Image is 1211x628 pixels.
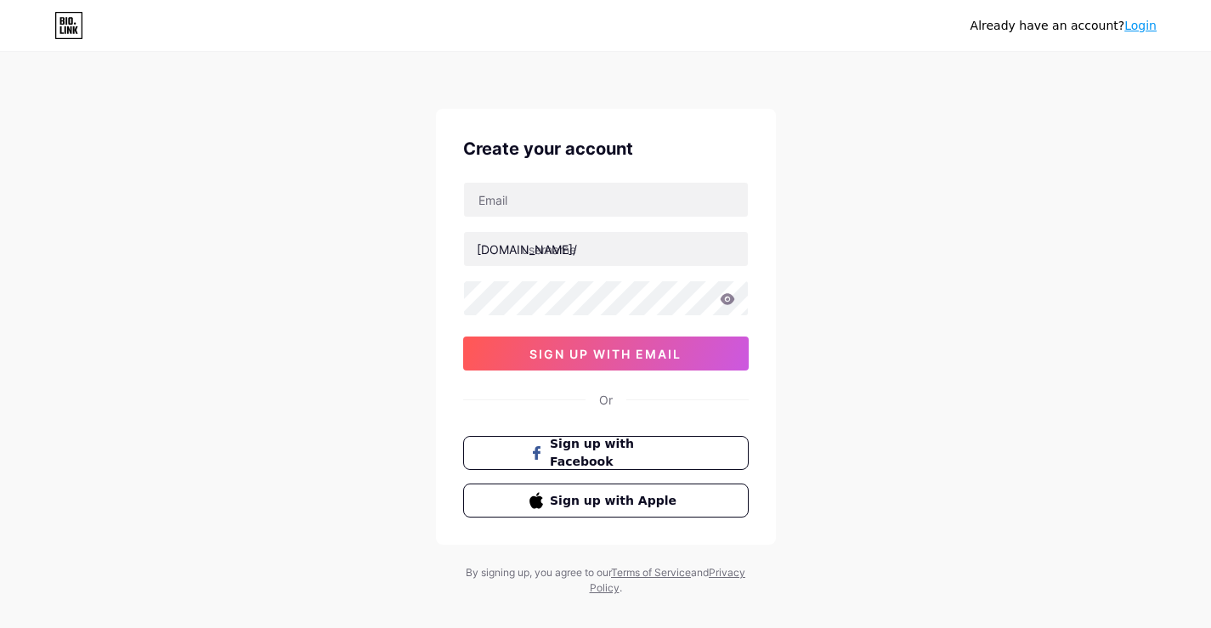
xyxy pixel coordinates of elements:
[1124,19,1157,32] a: Login
[529,347,682,361] span: sign up with email
[599,391,613,409] div: Or
[463,337,749,371] button: sign up with email
[611,566,691,579] a: Terms of Service
[464,183,748,217] input: Email
[550,492,682,510] span: Sign up with Apple
[477,240,577,258] div: [DOMAIN_NAME]/
[463,436,749,470] button: Sign up with Facebook
[464,232,748,266] input: username
[550,435,682,471] span: Sign up with Facebook
[463,136,749,161] div: Create your account
[461,565,750,596] div: By signing up, you agree to our and .
[970,17,1157,35] div: Already have an account?
[463,484,749,518] button: Sign up with Apple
